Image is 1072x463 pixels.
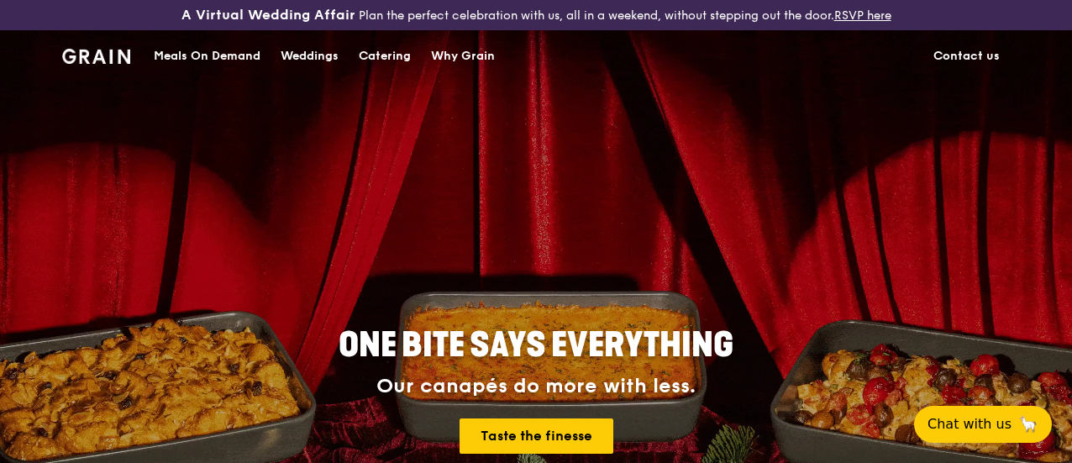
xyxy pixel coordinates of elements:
a: RSVP here [834,8,891,23]
div: Weddings [281,31,339,82]
div: Our canapés do more with less. [234,375,838,398]
div: Plan the perfect celebration with us, all in a weekend, without stepping out the door. [179,7,894,24]
img: Grain [62,49,130,64]
button: Chat with us🦙 [914,406,1052,443]
a: Weddings [271,31,349,82]
a: Catering [349,31,421,82]
h3: A Virtual Wedding Affair [181,7,355,24]
a: GrainGrain [62,29,130,80]
a: Taste the finesse [460,418,613,454]
div: Why Grain [431,31,495,82]
a: Why Grain [421,31,505,82]
div: Catering [359,31,411,82]
span: ONE BITE SAYS EVERYTHING [339,325,733,366]
a: Contact us [923,31,1010,82]
span: Chat with us [927,414,1012,434]
span: 🦙 [1018,414,1038,434]
div: Meals On Demand [154,31,260,82]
